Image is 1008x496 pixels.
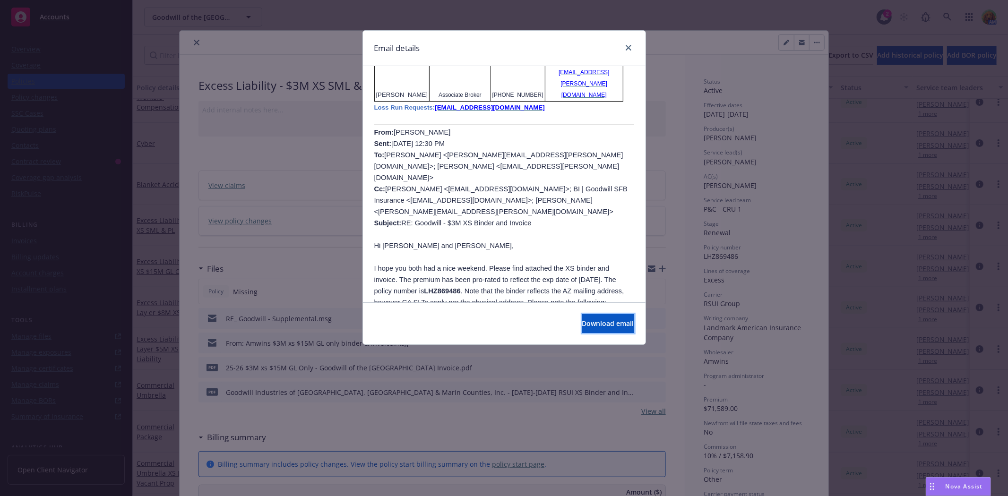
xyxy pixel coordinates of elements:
span: Nova Assist [946,482,983,490]
span: Download email [582,319,634,328]
div: Drag to move [926,478,938,496]
b: LHZ869486 [424,287,460,295]
span: I hope you both had a nice weekend. Please find attached the XS binder and invoice. The premium h... [374,265,624,306]
button: Nova Assist [926,477,991,496]
button: Download email [582,314,634,333]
